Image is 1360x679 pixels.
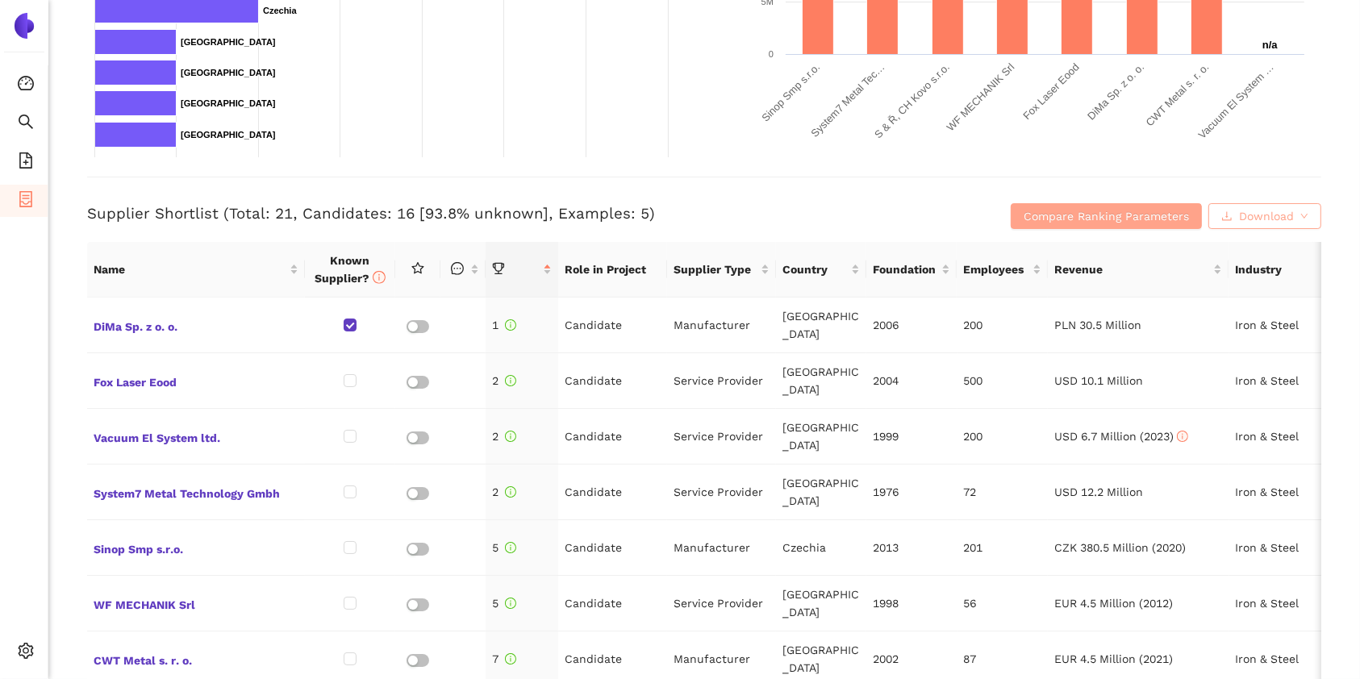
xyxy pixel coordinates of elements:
[1054,260,1211,278] span: Revenue
[769,49,774,59] text: 0
[957,464,1048,520] td: 72
[505,375,516,386] span: info-circle
[1020,61,1082,123] text: Fox Laser Eood
[667,409,776,464] td: Service Provider
[505,431,516,442] span: info-circle
[411,262,424,275] span: star
[94,481,298,502] span: System7 Metal Technology Gmbh
[505,486,516,498] span: info-circle
[776,298,866,353] td: [GEOGRAPHIC_DATA]
[667,576,776,631] td: Service Provider
[94,537,298,558] span: Sinop Smp s.r.o.
[872,61,952,141] text: S & Ř, CH Kovo s.r.o.
[866,353,957,409] td: 2004
[776,464,866,520] td: [GEOGRAPHIC_DATA]
[558,298,667,353] td: Candidate
[181,98,276,108] text: [GEOGRAPHIC_DATA]
[1239,207,1294,225] span: Download
[181,130,276,140] text: [GEOGRAPHIC_DATA]
[1144,61,1212,129] text: CWT Metal s. r. o.
[776,520,866,576] td: Czechia
[945,60,1017,133] text: WF MECHANIK Srl
[87,203,910,224] h3: Supplier Shortlist (Total: 21, Candidates: 16 [93.8% unknown], Examples: 5)
[558,242,667,298] th: Role in Project
[492,541,516,554] span: 5
[505,542,516,553] span: info-circle
[776,409,866,464] td: [GEOGRAPHIC_DATA]
[808,61,887,140] text: System7 Metal Tec…
[87,242,305,298] th: this column's title is Name,this column is sortable
[94,370,298,391] span: Fox Laser Eood
[667,242,776,298] th: this column's title is Supplier Type,this column is sortable
[873,260,938,278] span: Foundation
[18,637,34,669] span: setting
[373,271,386,284] span: info-circle
[1048,242,1229,298] th: this column's title is Revenue,this column is sortable
[1024,207,1189,225] span: Compare Ranking Parameters
[667,520,776,576] td: Manufacturer
[18,108,34,140] span: search
[1262,39,1279,51] text: n/a
[1054,430,1188,443] span: USD 6.7 Million (2023)
[492,652,516,665] span: 7
[1196,61,1276,141] text: Vacuum El System …
[451,262,464,275] span: message
[181,68,276,77] text: [GEOGRAPHIC_DATA]
[181,37,276,47] text: [GEOGRAPHIC_DATA]
[1221,210,1233,223] span: download
[11,13,37,39] img: Logo
[505,319,516,331] span: info-circle
[1054,541,1186,554] span: CZK 380.5 Million (2020)
[1177,431,1188,442] span: info-circle
[782,260,848,278] span: Country
[1054,652,1173,665] span: EUR 4.5 Million (2021)
[957,409,1048,464] td: 200
[866,464,957,520] td: 1976
[558,576,667,631] td: Candidate
[1085,61,1146,123] text: DiMa Sp. z o. o.
[558,353,667,409] td: Candidate
[492,262,505,275] span: trophy
[759,61,822,124] text: Sinop Smp s.r.o.
[957,298,1048,353] td: 200
[1054,597,1173,610] span: EUR 4.5 Million (2012)
[866,520,957,576] td: 2013
[94,426,298,447] span: Vacuum El System ltd.
[315,254,386,285] span: Known Supplier?
[94,315,298,335] span: DiMa Sp. z o. o.
[94,260,286,278] span: Name
[674,260,757,278] span: Supplier Type
[667,298,776,353] td: Manufacturer
[963,260,1028,278] span: Employees
[776,576,866,631] td: [GEOGRAPHIC_DATA]
[18,147,34,179] span: file-add
[505,598,516,609] span: info-circle
[94,593,298,614] span: WF MECHANIK Srl
[492,430,516,443] span: 2
[94,648,298,669] span: CWT Metal s. r. o.
[1300,212,1308,222] span: down
[866,409,957,464] td: 1999
[558,464,667,520] td: Candidate
[492,319,516,331] span: 1
[1054,485,1143,498] span: USD 12.2 Million
[558,520,667,576] td: Candidate
[492,597,516,610] span: 5
[18,69,34,102] span: dashboard
[492,485,516,498] span: 2
[505,653,516,664] span: info-circle
[957,353,1048,409] td: 500
[866,242,957,298] th: this column's title is Foundation,this column is sortable
[866,576,957,631] td: 1998
[18,185,34,218] span: container
[1054,319,1141,331] span: PLN 30.5 Million
[1054,374,1143,387] span: USD 10.1 Million
[776,353,866,409] td: [GEOGRAPHIC_DATA]
[776,242,866,298] th: this column's title is Country,this column is sortable
[866,298,957,353] td: 2006
[1011,203,1202,229] button: Compare Ranking Parameters
[558,409,667,464] td: Candidate
[440,242,486,298] th: this column is sortable
[492,374,516,387] span: 2
[667,353,776,409] td: Service Provider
